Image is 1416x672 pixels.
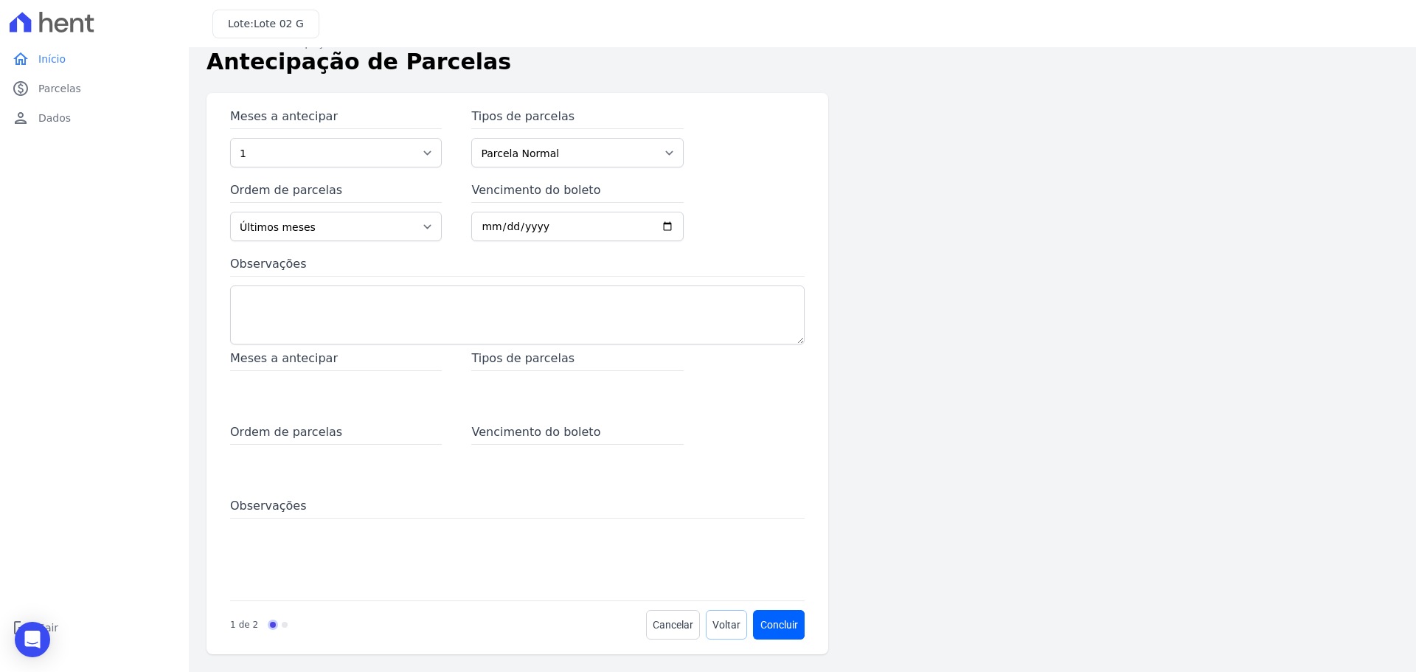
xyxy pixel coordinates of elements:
nav: Progress [230,610,288,640]
span: Cancelar [653,617,693,632]
button: Concluir [754,610,805,640]
i: person [12,109,29,127]
label: Tipos de parcelas [471,108,683,129]
i: home [12,50,29,68]
span: Parcelas [38,81,81,96]
div: Open Intercom Messenger [15,622,50,657]
a: homeInício [6,44,183,74]
span: Sair [38,620,58,635]
label: Meses a antecipar [230,108,442,129]
span: Voltar [712,617,740,632]
a: Cancelar [646,610,700,640]
span: Observações [230,497,805,519]
a: Voltar [706,610,747,640]
label: Vencimento do boleto [471,181,683,203]
span: Meses a antecipar [230,350,442,371]
i: paid [12,80,29,97]
span: Lote 02 G [254,18,304,30]
a: paidParcelas [6,74,183,103]
span: Ordem de parcelas [230,423,442,445]
a: personDados [6,103,183,133]
label: Observações [230,255,805,277]
p: de 2 [239,618,258,631]
p: 1 [230,618,236,631]
a: Avançar [753,610,805,640]
span: Vencimento do boleto [471,423,683,445]
h1: Antecipação de Parcelas [206,45,1398,78]
i: logout [12,619,29,637]
span: Início [38,52,66,66]
a: logoutSair [6,613,183,642]
span: Dados [38,111,71,125]
span: Tipos de parcelas [471,350,683,371]
h3: Lote: [228,16,304,32]
label: Ordem de parcelas [230,181,442,203]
